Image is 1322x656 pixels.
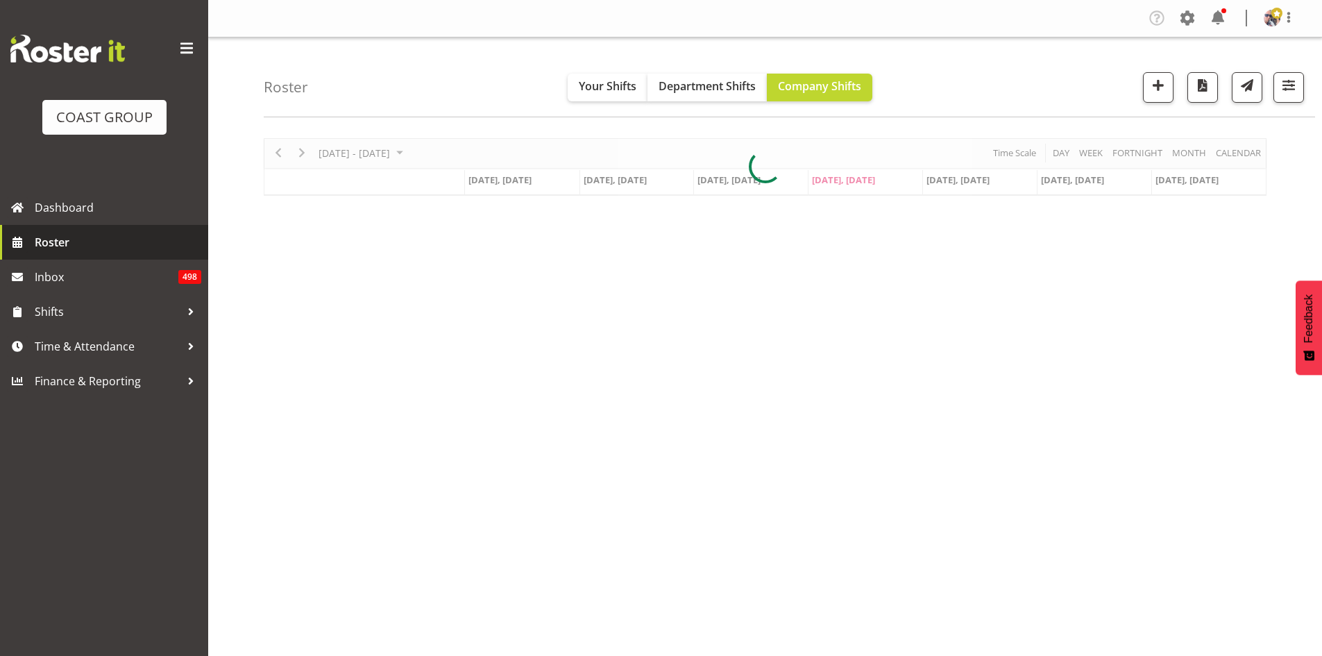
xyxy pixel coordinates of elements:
[35,267,178,287] span: Inbox
[1296,280,1322,375] button: Feedback - Show survey
[35,371,180,392] span: Finance & Reporting
[1187,72,1218,103] button: Download a PDF of the roster according to the set date range.
[35,336,180,357] span: Time & Attendance
[778,78,861,94] span: Company Shifts
[35,301,180,322] span: Shifts
[35,232,201,253] span: Roster
[767,74,872,101] button: Company Shifts
[659,78,756,94] span: Department Shifts
[35,197,201,218] span: Dashboard
[579,78,636,94] span: Your Shifts
[1303,294,1315,343] span: Feedback
[1264,10,1280,26] img: shaun-dalgetty840549a0c8df28bbc325279ea0715bbc.png
[1232,72,1262,103] button: Send a list of all shifts for the selected filtered period to all rostered employees.
[10,35,125,62] img: Rosterit website logo
[264,79,308,95] h4: Roster
[568,74,647,101] button: Your Shifts
[178,270,201,284] span: 498
[1143,72,1173,103] button: Add a new shift
[1273,72,1304,103] button: Filter Shifts
[647,74,767,101] button: Department Shifts
[56,107,153,128] div: COAST GROUP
